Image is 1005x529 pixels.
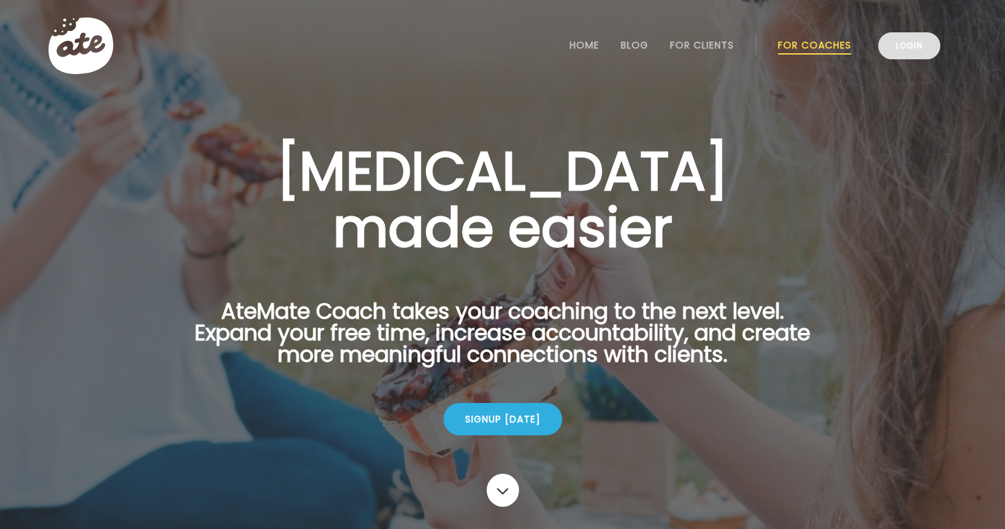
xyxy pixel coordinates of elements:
a: Blog [621,40,648,51]
a: For Clients [670,40,734,51]
a: Home [570,40,599,51]
p: AteMate Coach takes your coaching to the next level. Expand your free time, increase accountabili... [174,301,832,381]
a: Login [878,32,940,59]
h1: [MEDICAL_DATA] made easier [174,143,832,256]
a: For Coaches [778,40,851,51]
div: Signup [DATE] [444,403,562,435]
